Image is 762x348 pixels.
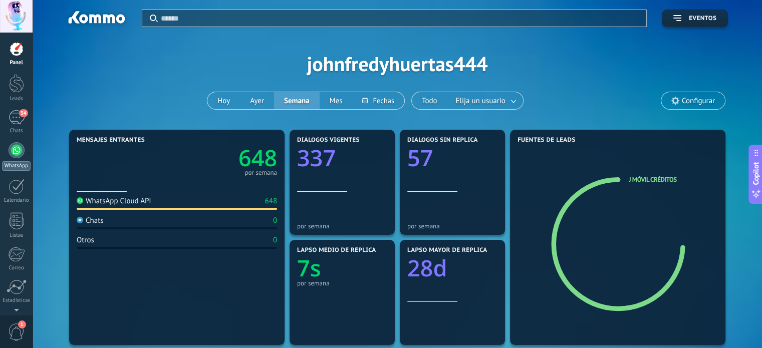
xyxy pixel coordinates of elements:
span: Copilot [751,162,761,185]
span: Configurar [682,97,715,105]
text: 337 [297,143,336,173]
a: 28d [407,253,497,283]
div: Chats [2,128,31,134]
span: Lapso mayor de réplica [407,247,487,254]
text: 57 [407,143,433,173]
div: WhatsApp Cloud API [77,196,151,206]
button: Fechas [352,92,404,109]
div: por semana [407,222,497,230]
span: Lapso medio de réplica [297,247,376,254]
div: Listas [2,232,31,239]
text: 28d [407,253,447,283]
button: Semana [274,92,320,109]
div: Panel [2,60,31,66]
div: Chats [77,216,104,225]
button: Mes [320,92,353,109]
div: Leads [2,96,31,102]
text: 648 [238,143,277,173]
div: por semana [297,222,387,230]
a: J móvil créditos [629,175,676,184]
span: Fuentes de leads [518,137,576,144]
div: 0 [273,235,277,245]
text: 7s [297,253,321,283]
span: Diálogos sin réplica [407,137,478,144]
button: Ayer [240,92,274,109]
img: WhatsApp Cloud API [77,197,83,204]
img: Chats [77,217,83,223]
div: 0 [273,216,277,225]
span: Mensajes entrantes [77,137,145,144]
button: Eventos [662,10,728,27]
span: Eventos [689,15,716,22]
button: Todo [412,92,447,109]
span: 54 [19,109,28,117]
div: Correo [2,265,31,271]
div: 648 [265,196,277,206]
span: Elija un usuario [454,94,507,108]
a: 648 [177,143,277,173]
div: Calendario [2,197,31,204]
div: WhatsApp [2,161,31,171]
div: Otros [77,235,94,245]
button: Elija un usuario [447,92,523,109]
div: Estadísticas [2,297,31,304]
button: Hoy [207,92,240,109]
div: por semana [297,279,387,287]
div: por semana [244,170,277,175]
span: Diálogos vigentes [297,137,360,144]
span: 1 [18,320,26,328]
